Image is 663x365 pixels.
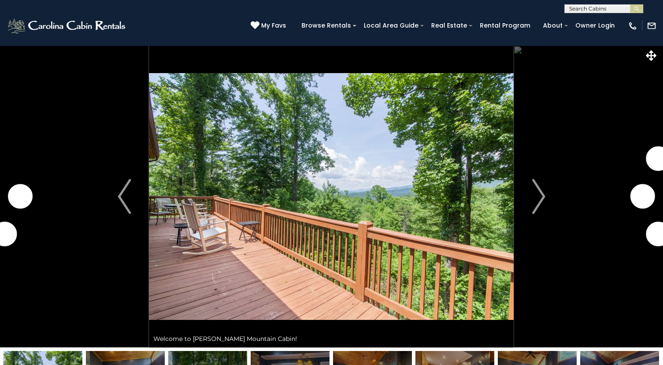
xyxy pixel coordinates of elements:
a: Real Estate [427,19,472,32]
button: Next [514,46,563,347]
a: Local Area Guide [359,19,423,32]
a: About [539,19,567,32]
img: White-1-2.png [7,17,128,35]
a: Browse Rentals [297,19,355,32]
div: Welcome to [PERSON_NAME] Mountain Cabin! [149,330,514,347]
img: phone-regular-white.png [628,21,638,31]
img: arrow [118,179,131,214]
img: arrow [532,179,545,214]
a: Rental Program [475,19,535,32]
button: Previous [100,46,149,347]
a: My Favs [251,21,288,31]
span: My Favs [261,21,286,30]
a: Owner Login [571,19,619,32]
img: mail-regular-white.png [647,21,656,31]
